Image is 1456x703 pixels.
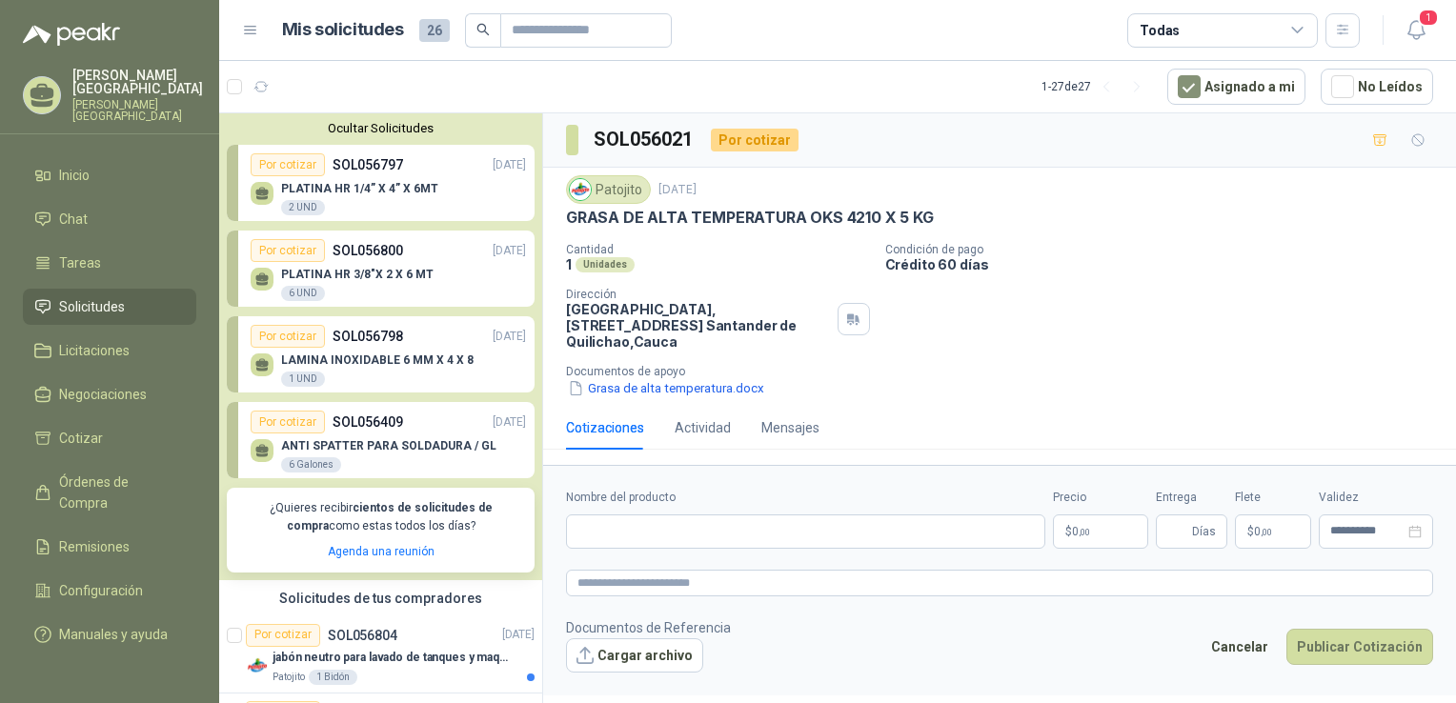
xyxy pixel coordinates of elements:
[281,182,438,195] p: PLATINA HR 1/4” X 4” X 6MT
[273,649,510,667] p: jabón neutro para lavado de tanques y maquinas.
[1156,489,1227,507] label: Entrega
[246,624,320,647] div: Por cotizar
[675,417,731,438] div: Actividad
[281,268,434,281] p: PLATINA HR 3/8"X 2 X 6 MT
[227,316,535,392] a: Por cotizarSOL056798[DATE] LAMINA INOXIDABLE 6 MM X 4 X 81 UND
[72,69,203,95] p: [PERSON_NAME] [GEOGRAPHIC_DATA]
[251,239,325,262] div: Por cotizar
[59,165,90,186] span: Inicio
[23,529,196,565] a: Remisiones
[227,145,535,221] a: Por cotizarSOL056797[DATE] PLATINA HR 1/4” X 4” X 6MT2 UND
[1053,489,1148,507] label: Precio
[23,464,196,521] a: Órdenes de Compra
[1235,514,1311,549] p: $ 0,00
[419,19,450,42] span: 26
[273,670,305,685] p: Patojito
[566,365,1448,378] p: Documentos de apoyo
[281,457,341,472] div: 6 Galones
[576,257,635,272] div: Unidades
[1140,20,1180,41] div: Todas
[246,654,269,677] img: Company Logo
[566,175,651,204] div: Patojito
[1321,69,1433,105] button: No Leídos
[328,629,397,642] p: SOL056804
[1072,526,1090,537] span: 0
[227,121,535,135] button: Ocultar Solicitudes
[23,332,196,369] a: Licitaciones
[493,156,526,174] p: [DATE]
[1079,527,1090,537] span: ,00
[1418,9,1439,27] span: 1
[59,428,103,449] span: Cotizar
[1235,489,1311,507] label: Flete
[59,340,130,361] span: Licitaciones
[23,23,120,46] img: Logo peakr
[333,326,403,347] p: SOL056798
[566,243,870,256] p: Cantidad
[566,256,572,272] p: 1
[885,256,1449,272] p: Crédito 60 días
[59,252,101,273] span: Tareas
[251,325,325,348] div: Por cotizar
[1192,515,1216,548] span: Días
[333,154,403,175] p: SOL056797
[493,242,526,260] p: [DATE]
[23,616,196,653] a: Manuales y ayuda
[1041,71,1152,102] div: 1 - 27 de 27
[566,208,934,228] p: GRASA DE ALTA TEMPERATURA OKS 4210 X 5 KG
[1167,69,1305,105] button: Asignado a mi
[23,289,196,325] a: Solicitudes
[333,240,403,261] p: SOL056800
[59,209,88,230] span: Chat
[23,420,196,456] a: Cotizar
[219,113,542,580] div: Ocultar SolicitudesPor cotizarSOL056797[DATE] PLATINA HR 1/4” X 4” X 6MT2 UNDPor cotizarSOL056800...
[1399,13,1433,48] button: 1
[1261,527,1272,537] span: ,00
[59,296,125,317] span: Solicitudes
[238,499,523,535] p: ¿Quieres recibir como estas todos los días?
[251,411,325,433] div: Por cotizar
[23,572,196,609] a: Configuración
[287,501,493,532] b: cientos de solicitudes de compra
[281,372,325,387] div: 1 UND
[328,545,435,558] a: Agenda una reunión
[281,439,496,452] p: ANTI SPATTER PARA SOLDADURA / GL
[566,301,830,350] p: [GEOGRAPHIC_DATA], [STREET_ADDRESS] Santander de Quilichao , Cauca
[1319,489,1433,507] label: Validez
[59,624,168,645] span: Manuales y ayuda
[281,200,325,215] div: 2 UND
[1286,629,1433,665] button: Publicar Cotización
[658,181,697,199] p: [DATE]
[227,231,535,307] a: Por cotizarSOL056800[DATE] PLATINA HR 3/8"X 2 X 6 MT6 UND
[711,129,799,151] div: Por cotizar
[1254,526,1272,537] span: 0
[309,670,357,685] div: 1 Bidón
[1247,526,1254,537] span: $
[219,616,542,693] a: Por cotizarSOL056804[DATE] Company Logojabón neutro para lavado de tanques y maquinas.Patojito1 B...
[333,412,403,432] p: SOL056409
[59,384,147,405] span: Negociaciones
[493,328,526,346] p: [DATE]
[23,157,196,193] a: Inicio
[23,376,196,412] a: Negociaciones
[1201,629,1279,665] button: Cancelar
[219,580,542,616] div: Solicitudes de tus compradores
[23,201,196,237] a: Chat
[566,378,766,398] button: Grasa de alta temperatura.docx
[72,99,203,122] p: [PERSON_NAME] [GEOGRAPHIC_DATA]
[594,125,696,154] h3: SOL056021
[566,288,830,301] p: Dirección
[502,626,535,644] p: [DATE]
[227,402,535,478] a: Por cotizarSOL056409[DATE] ANTI SPATTER PARA SOLDADURA / GL6 Galones
[493,413,526,432] p: [DATE]
[476,23,490,36] span: search
[251,153,325,176] div: Por cotizar
[281,353,474,367] p: LAMINA INOXIDABLE 6 MM X 4 X 8
[566,489,1045,507] label: Nombre del producto
[885,243,1449,256] p: Condición de pago
[1053,514,1148,549] p: $0,00
[23,245,196,281] a: Tareas
[281,286,325,301] div: 6 UND
[761,417,819,438] div: Mensajes
[282,16,404,44] h1: Mis solicitudes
